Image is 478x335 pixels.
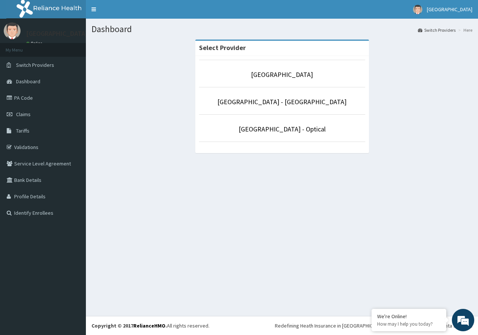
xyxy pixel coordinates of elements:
[418,27,456,33] a: Switch Providers
[26,41,44,46] a: Online
[239,125,326,133] a: [GEOGRAPHIC_DATA] - Optical
[91,24,472,34] h1: Dashboard
[4,22,21,39] img: User Image
[16,78,40,85] span: Dashboard
[199,43,246,52] strong: Select Provider
[26,30,88,37] p: [GEOGRAPHIC_DATA]
[377,313,441,320] div: We're Online!
[86,316,478,335] footer: All rights reserved.
[16,111,31,118] span: Claims
[251,70,313,79] a: [GEOGRAPHIC_DATA]
[456,27,472,33] li: Here
[427,6,472,13] span: [GEOGRAPHIC_DATA]
[377,321,441,327] p: How may I help you today?
[16,127,30,134] span: Tariffs
[275,322,472,329] div: Redefining Heath Insurance in [GEOGRAPHIC_DATA] using Telemedicine and Data Science!
[91,322,167,329] strong: Copyright © 2017 .
[413,5,422,14] img: User Image
[16,62,54,68] span: Switch Providers
[133,322,165,329] a: RelianceHMO
[217,97,347,106] a: [GEOGRAPHIC_DATA] - [GEOGRAPHIC_DATA]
